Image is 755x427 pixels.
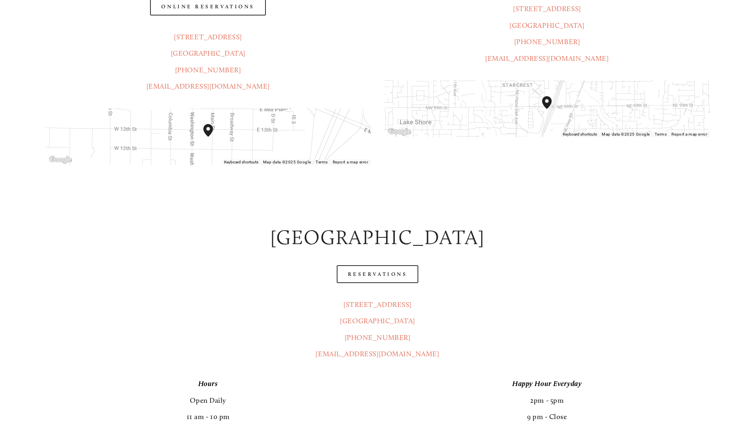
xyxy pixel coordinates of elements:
[337,265,419,283] a: Reservations
[45,376,371,425] p: Open Daily 11 am - 10 pm
[386,127,413,137] img: Google
[203,124,222,149] div: Amaro's Table 1220 Main Street vancouver, United States
[198,379,218,388] em: Hours
[345,333,411,342] a: [PHONE_NUMBER]
[316,160,328,164] a: Terms
[671,132,707,136] a: Report a map error
[146,82,270,91] a: [EMAIL_ADDRESS][DOMAIN_NAME]
[224,159,258,165] button: Keyboard shortcuts
[655,132,667,136] a: Terms
[602,132,650,136] span: Map data ©2025 Google
[542,96,561,122] div: Amaro's Table 816 Northeast 98th Circle Vancouver, WA, 98665, United States
[384,376,710,425] p: 2pm - 5pm 9 pm - Close
[316,349,439,358] a: [EMAIL_ADDRESS][DOMAIN_NAME]
[175,66,241,74] a: [PHONE_NUMBER]
[45,223,710,252] h2: [GEOGRAPHIC_DATA]
[47,155,74,165] a: Open this area in Google Maps (opens a new window)
[386,127,413,137] a: Open this area in Google Maps (opens a new window)
[563,132,597,137] button: Keyboard shortcuts
[47,155,74,165] img: Google
[340,300,415,325] a: [STREET_ADDRESS][GEOGRAPHIC_DATA]
[512,379,581,388] em: Happy Hour Everyday
[333,160,369,164] a: Report a map error
[263,160,311,164] span: Map data ©2025 Google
